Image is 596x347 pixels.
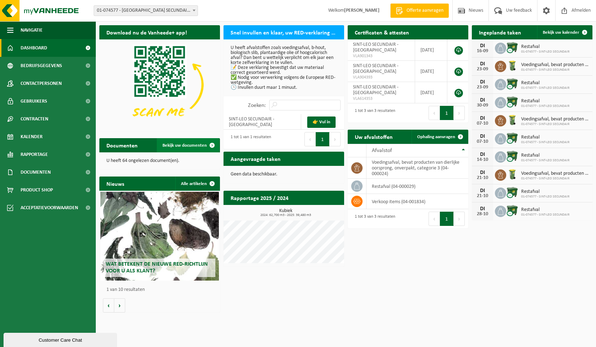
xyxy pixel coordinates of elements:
span: Ophaling aanvragen [417,135,455,139]
div: 07-10 [475,121,490,126]
span: Product Shop [21,181,53,199]
span: 01-074577 - SINT-LEO SECUNDAIR [521,122,589,126]
a: Bekijk uw kalender [537,25,592,39]
span: SINT-LEO SECUNDAIR - [GEOGRAPHIC_DATA] [353,63,398,74]
span: 01-074577 - SINT-LEO SECUNDAIR [521,177,589,181]
td: voedingsafval, bevat producten van dierlijke oorsprong, onverpakt, categorie 3 (04-000024) [366,157,468,179]
span: Restafval [521,135,569,140]
img: WB-1100-CU [506,205,518,217]
span: Offerte aanvragen [405,7,445,14]
strong: [PERSON_NAME] [344,8,380,13]
img: WB-0140-HPE-GN-50 [506,114,518,126]
div: 21-10 [475,175,490,180]
span: Restafval [521,189,569,195]
button: 1 [440,106,454,120]
img: WB-1100-CU [506,150,518,162]
span: Contracten [21,110,48,128]
td: verkoop items (04-001834) [366,194,468,209]
h2: Download nu de Vanheede+ app! [99,25,194,39]
button: 1 [316,132,330,146]
span: Documenten [21,163,51,181]
span: Kalender [21,128,43,146]
span: Voedingsafval, bevat producten van dierlijke oorsprong, onverpakt, categorie 3 [521,62,589,68]
span: Acceptatievoorwaarden [21,199,78,217]
span: VLA901343 [353,53,409,59]
span: VLA614353 [353,96,409,102]
button: Previous [429,212,440,226]
img: WB-0140-HPE-GN-50 [506,168,518,180]
div: 23-09 [475,85,490,90]
span: Restafval [521,153,569,158]
button: Previous [304,132,316,146]
a: Alle artikelen [175,177,219,191]
span: SINT-LEO SECUNDAIR - [GEOGRAPHIC_DATA] [353,85,398,96]
button: Next [330,132,341,146]
a: Ophaling aanvragen [412,130,468,144]
div: 30-09 [475,103,490,108]
a: Wat betekent de nieuwe RED-richtlijn voor u als klant? [100,192,219,281]
span: 01-074577 - SINT-LEO SECUNDAIR [521,86,569,90]
img: WB-1100-CU [506,186,518,199]
button: Next [454,106,465,120]
span: Restafval [521,80,569,86]
td: [DATE] [415,82,447,103]
h2: Rapportage 2025 / 2024 [223,191,296,205]
span: Restafval [521,98,569,104]
a: Bekijk rapportage [291,205,343,219]
span: Bedrijfsgegevens [21,57,62,75]
img: WB-1100-CU [506,132,518,144]
span: Dashboard [21,39,47,57]
span: 01-074577 - SINT-LEO SECUNDAIR [521,213,569,217]
div: DI [475,188,490,194]
img: WB-1100-CU [506,78,518,90]
div: DI [475,170,490,175]
span: Bekijk uw documenten [162,143,207,148]
span: 01-074577 - SINT-LEO SECUNDAIR [521,104,569,108]
div: 07-10 [475,139,490,144]
p: U heeft 64 ongelezen document(en). [106,158,213,163]
p: U heeft afvalstoffen zoals voedingsafval, b-hout, biologisch slib, plantaardige olie of hoogcalor... [231,45,337,90]
span: VLA904393 [353,75,409,80]
div: DI [475,152,490,157]
p: Geen data beschikbaar. [231,172,337,177]
div: DI [475,206,490,212]
span: Contactpersonen [21,75,62,92]
div: 21-10 [475,194,490,199]
iframe: chat widget [4,331,118,347]
button: Next [454,212,465,226]
div: DI [475,97,490,103]
span: Afvalstof [372,148,392,153]
div: DI [475,43,490,49]
span: 01-074577 - SINT-LEO SECUNDAIR [521,195,569,199]
div: DI [475,115,490,121]
div: DI [475,134,490,139]
span: 01-074577 - SINT-LEO SECUNDAIR [521,158,569,163]
a: Offerte aanvragen [390,4,449,18]
span: 01-074577 - SINT-LEO SECUNDAIR [521,140,569,145]
span: Bekijk uw kalender [543,30,579,35]
h2: Nieuws [99,177,131,190]
a: 👉 Vul in [307,116,336,128]
h3: Kubiek [227,208,344,217]
td: SINT-LEO SECUNDAIR - [GEOGRAPHIC_DATA] [223,114,301,130]
div: 23-09 [475,67,490,72]
span: Voedingsafval, bevat producten van dierlijke oorsprong, onverpakt, categorie 3 [521,116,589,122]
h2: Certificaten & attesten [348,25,416,39]
h2: Snel invullen en klaar, uw RED-verklaring voor 2025 [223,25,344,39]
td: restafval (04-000029) [366,179,468,194]
p: 1 van 10 resultaten [106,287,216,292]
span: 01-074577 - SINT-LEO SECUNDAIR [521,68,589,72]
img: WB-1100-CU [506,42,518,54]
img: WB-1100-CU [506,96,518,108]
img: Download de VHEPlus App [99,39,220,130]
h2: Ingeplande taken [472,25,528,39]
span: 01-074577 - SINT-LEO SECUNDAIR - BRUGGE [94,5,198,16]
img: WB-0140-HPE-GN-50 [506,60,518,72]
span: Wat betekent de nieuwe RED-richtlijn voor u als klant? [106,261,208,274]
div: 16-09 [475,49,490,54]
td: [DATE] [415,39,447,61]
h2: Documenten [99,138,145,152]
button: 1 [440,212,454,226]
div: 1 tot 3 van 3 resultaten [351,211,395,227]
